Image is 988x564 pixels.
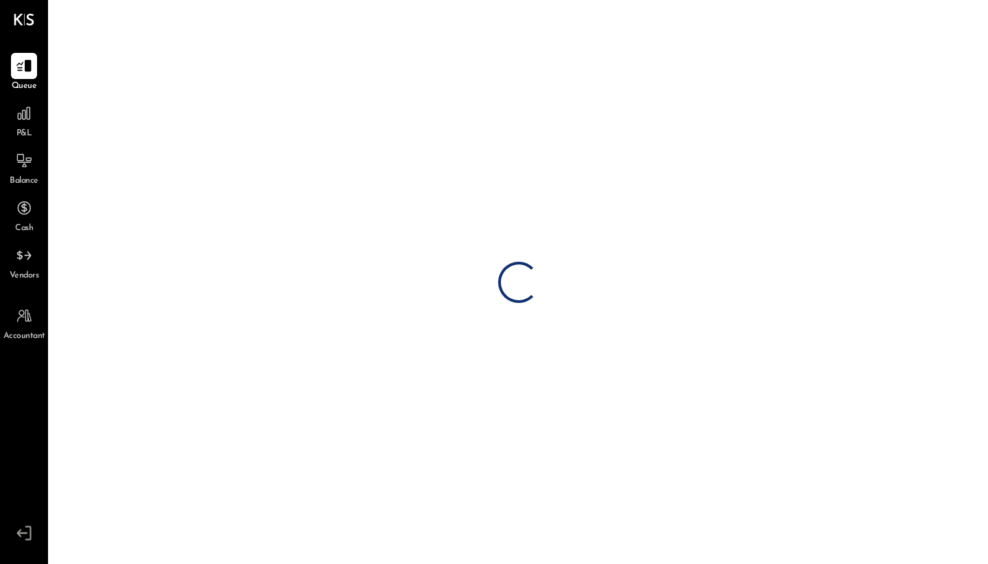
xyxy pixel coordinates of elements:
[1,242,47,282] a: Vendors
[1,53,47,93] a: Queue
[1,148,47,188] a: Balance
[10,175,38,188] span: Balance
[1,195,47,235] a: Cash
[12,80,37,93] span: Queue
[1,100,47,140] a: P&L
[1,303,47,343] a: Accountant
[15,223,33,235] span: Cash
[10,270,39,282] span: Vendors
[16,128,32,140] span: P&L
[3,330,45,343] span: Accountant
